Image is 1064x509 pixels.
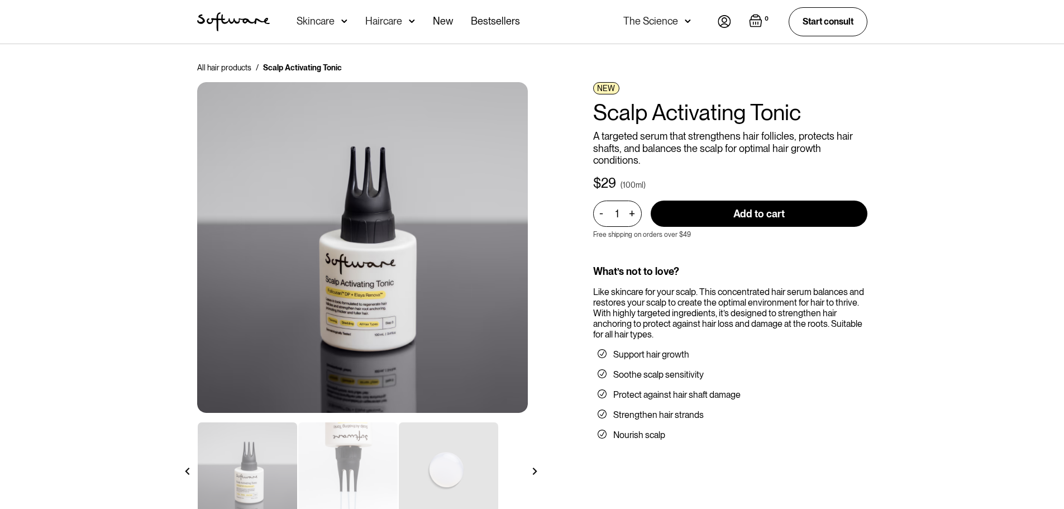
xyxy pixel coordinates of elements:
a: Open cart [749,14,771,30]
li: Nourish scalp [598,430,863,441]
div: Like skincare for your scalp. This concentrated hair serum balances and restores your scalp to cr... [593,287,867,340]
div: $ [593,175,601,192]
li: Strengthen hair strands [598,410,863,421]
div: Skincare [297,16,335,27]
img: arrow right [531,468,538,475]
div: + [626,207,638,220]
div: NEW [593,82,619,94]
div: Haircare [365,16,402,27]
input: Add to cart [651,201,867,227]
img: arrow down [341,16,347,27]
div: 0 [762,14,771,24]
p: Free shipping on orders over $49 [593,231,691,239]
h1: Scalp Activating Tonic [593,99,867,126]
div: 29 [601,175,616,192]
div: (100ml) [621,179,646,191]
div: Scalp Activating Tonic [263,62,342,73]
img: Software Logo [197,12,270,31]
a: Start consult [789,7,867,36]
div: - [599,207,607,220]
div: / [256,62,259,73]
li: Protect against hair shaft damage [598,389,863,401]
img: arrow left [184,468,191,475]
li: Soothe scalp sensitivity [598,369,863,380]
p: A targeted serum that strengthens hair follicles, protects hair shafts, and balances the scalp fo... [593,130,867,167]
div: The Science [623,16,678,27]
img: arrow down [685,16,691,27]
a: All hair products [197,62,251,73]
img: arrow down [409,16,415,27]
li: Support hair growth [598,349,863,360]
div: What’s not to love? [593,265,867,278]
